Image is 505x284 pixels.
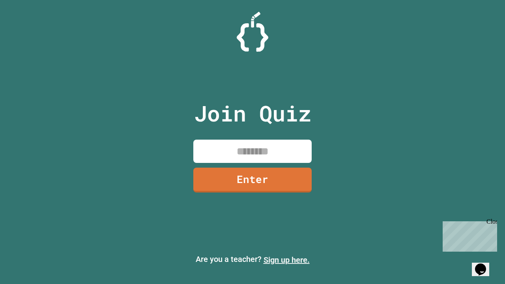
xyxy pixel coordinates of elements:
a: Sign up here. [264,255,310,265]
iframe: chat widget [472,252,497,276]
div: Chat with us now!Close [3,3,54,50]
a: Enter [193,168,312,192]
p: Are you a teacher? [6,253,499,266]
iframe: chat widget [440,218,497,252]
p: Join Quiz [194,97,311,130]
img: Logo.svg [237,12,268,52]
